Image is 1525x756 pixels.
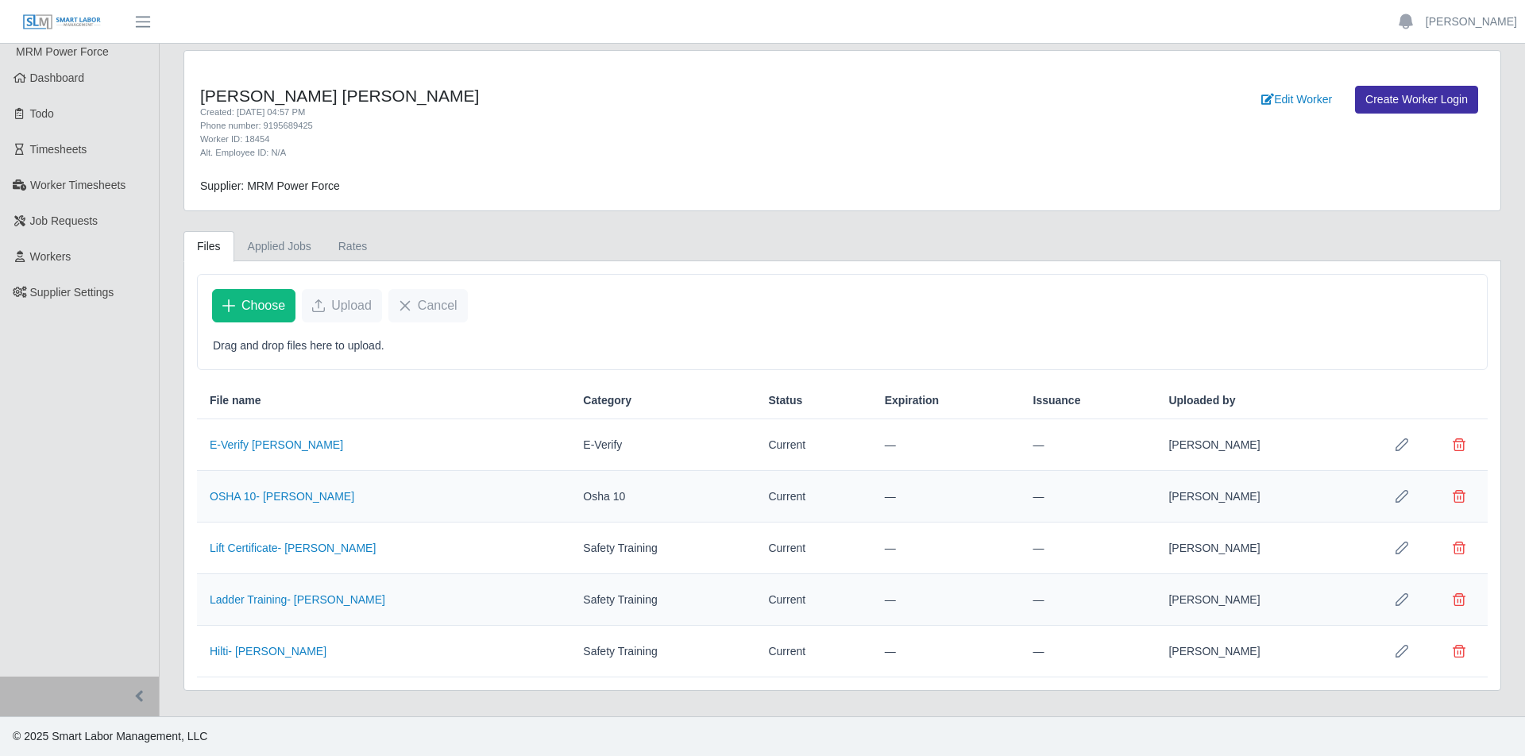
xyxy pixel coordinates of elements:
a: Lift Certificate- [PERSON_NAME] [210,542,376,554]
span: Upload [331,296,372,315]
td: Current [755,523,871,574]
button: Delete file [1443,480,1475,512]
span: Todo [30,107,54,120]
span: Issuance [1033,392,1081,409]
a: Rates [325,231,381,262]
span: Expiration [885,392,939,409]
td: Current [755,419,871,471]
a: E-Verify [PERSON_NAME] [210,438,343,451]
button: Cancel [388,289,468,322]
td: — [1021,523,1156,574]
span: Supplier: MRM Power Force [200,179,340,192]
td: — [1021,419,1156,471]
td: — [872,471,1021,523]
a: OSHA 10- [PERSON_NAME] [210,490,354,503]
span: Status [768,392,802,409]
td: Safety Training [570,626,755,677]
h4: [PERSON_NAME] [PERSON_NAME] [200,86,940,106]
div: Created: [DATE] 04:57 PM [200,106,940,119]
a: Create Worker Login [1355,86,1478,114]
td: [PERSON_NAME] [1156,471,1373,523]
td: [PERSON_NAME] [1156,419,1373,471]
td: — [1021,574,1156,626]
button: Row Edit [1386,584,1418,615]
td: — [1021,626,1156,677]
span: Choose [241,296,285,315]
span: Supplier Settings [30,286,114,299]
span: © 2025 Smart Labor Management, LLC [13,730,207,742]
div: Alt. Employee ID: N/A [200,146,940,160]
button: Upload [302,289,382,322]
td: — [872,523,1021,574]
span: Timesheets [30,143,87,156]
a: Ladder Training- [PERSON_NAME] [210,593,385,606]
td: [PERSON_NAME] [1156,523,1373,574]
span: Uploaded by [1168,392,1235,409]
p: Drag and drop files here to upload. [213,337,1472,354]
button: Row Edit [1386,480,1418,512]
td: Current [755,471,871,523]
span: Job Requests [30,214,98,227]
td: E-Verify [570,419,755,471]
a: [PERSON_NAME] [1426,13,1517,30]
a: Files [183,231,234,262]
span: Cancel [418,296,457,315]
td: Safety Training [570,574,755,626]
img: SLM Logo [22,13,102,31]
a: Edit Worker [1251,86,1342,114]
button: Row Edit [1386,635,1418,667]
td: [PERSON_NAME] [1156,574,1373,626]
td: [PERSON_NAME] [1156,626,1373,677]
button: Delete file [1443,429,1475,461]
td: Current [755,574,871,626]
div: Worker ID: 18454 [200,133,940,146]
a: Hilti- [PERSON_NAME] [210,645,326,658]
button: Delete file [1443,532,1475,564]
td: — [872,419,1021,471]
td: — [872,574,1021,626]
td: Osha 10 [570,471,755,523]
span: Category [583,392,631,409]
span: MRM Power Force [16,45,109,58]
span: Workers [30,250,71,263]
button: Choose [212,289,295,322]
div: Phone number: 9195689425 [200,119,940,133]
button: Row Edit [1386,532,1418,564]
a: Applied Jobs [234,231,325,262]
span: Worker Timesheets [30,179,125,191]
button: Delete file [1443,635,1475,667]
span: Dashboard [30,71,85,84]
td: Current [755,626,871,677]
td: — [1021,471,1156,523]
button: Delete file [1443,584,1475,615]
span: File name [210,392,261,409]
td: — [872,626,1021,677]
button: Row Edit [1386,429,1418,461]
td: Safety Training [570,523,755,574]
